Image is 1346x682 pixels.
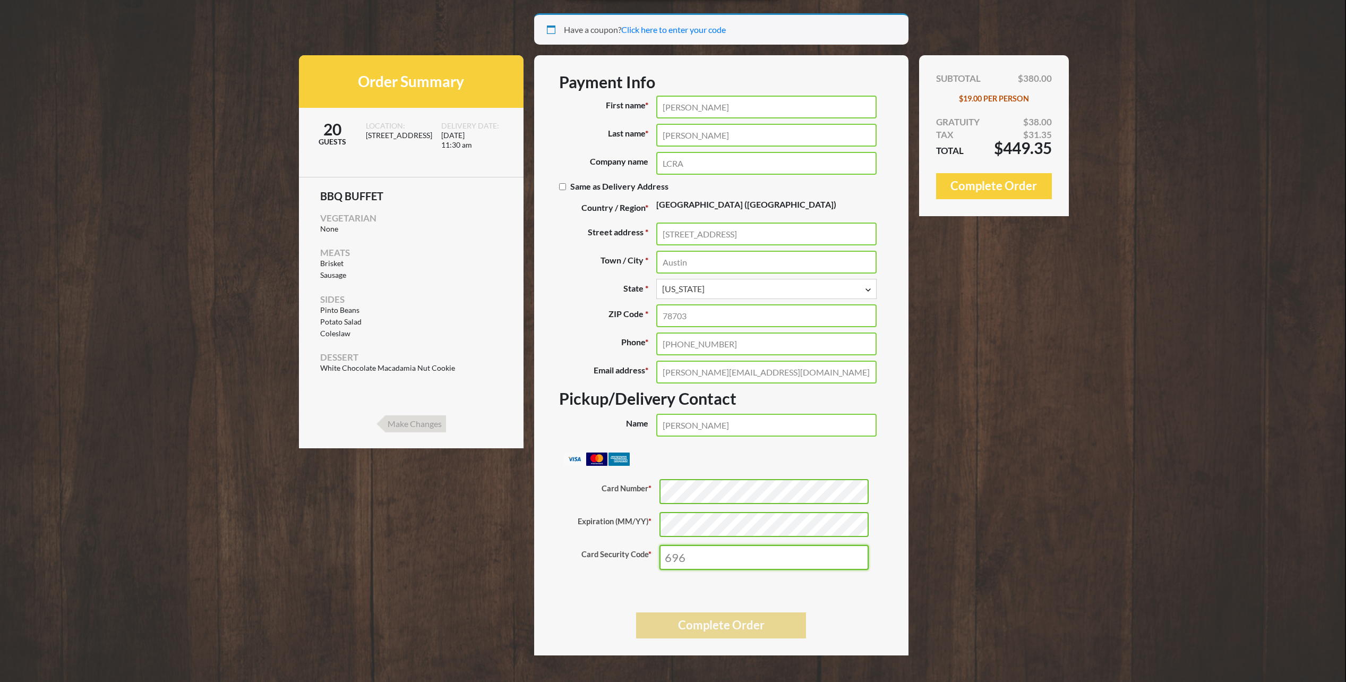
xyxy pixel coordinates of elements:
[567,479,875,577] fieldset: Payment Info
[636,612,807,638] button: Complete Order
[320,294,345,305] span: Sides
[1023,129,1052,141] span: $31.35
[559,414,656,437] label: Name
[320,191,502,201] span: BBQ Buffet
[645,227,648,237] abbr: required
[559,223,656,245] label: Street address
[936,129,954,141] span: TAX
[559,72,884,91] h3: Payment Info
[366,121,428,131] span: LOCATION:
[1023,116,1052,129] span: $38.00
[376,415,446,432] input: Make Changes
[559,389,884,408] h3: Pickup/Delivery Contact
[320,225,502,234] li: None
[559,183,566,190] input: Same as Delivery Address
[320,318,502,327] li: Potato Salad
[299,137,366,147] span: GUESTS
[559,124,656,147] label: Last name
[645,283,648,293] abbr: required
[567,479,659,504] label: Card Number
[441,121,503,131] span: DELIVERY DATE:
[320,306,502,315] li: Pinto Beans
[559,333,656,355] label: Phone
[320,259,502,268] li: Brisket
[936,144,964,157] span: TOTAL
[320,212,376,224] span: Vegetarian
[320,271,502,280] li: Sausage
[559,304,656,327] label: ZIP Code
[564,453,585,466] img: visa
[320,364,502,373] li: White Chocolate Macadamia Nut Cookie
[608,453,630,466] img: amex
[936,173,1052,199] button: Complete Order
[656,199,836,209] strong: [GEOGRAPHIC_DATA] ([GEOGRAPHIC_DATA])
[621,24,726,35] a: Click here to enter your code
[559,361,656,383] label: Email address
[534,13,908,45] div: Have a coupon?
[662,283,871,295] span: Texas
[936,72,981,85] span: SUBTOTAL
[994,141,1052,154] span: $449.35
[320,247,350,258] span: Meats
[320,352,358,363] span: Dessert
[559,96,656,118] label: First name
[645,309,648,319] abbr: required
[358,72,464,91] span: Order Summary
[936,116,980,129] span: GRATUITY
[559,279,656,299] label: State
[559,176,676,197] label: Same as Delivery Address
[567,545,659,570] label: Card Security Code
[567,512,659,537] label: Expiration (MM/YY)
[659,545,869,570] input: CSC
[1018,72,1052,85] span: $380.00
[656,223,877,245] input: House number and street name
[586,453,607,466] img: mastercard
[656,279,877,299] span: State
[559,251,656,274] label: Town / City
[645,255,648,265] abbr: required
[559,152,656,175] label: Company name
[320,329,502,338] li: Coleslaw
[559,198,656,217] label: Country / Region
[936,92,1052,105] div: $19.00 PER PERSON
[299,121,366,137] span: 20
[441,131,503,164] span: [DATE] 11:30 am
[366,131,428,164] span: [STREET_ADDRESS]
